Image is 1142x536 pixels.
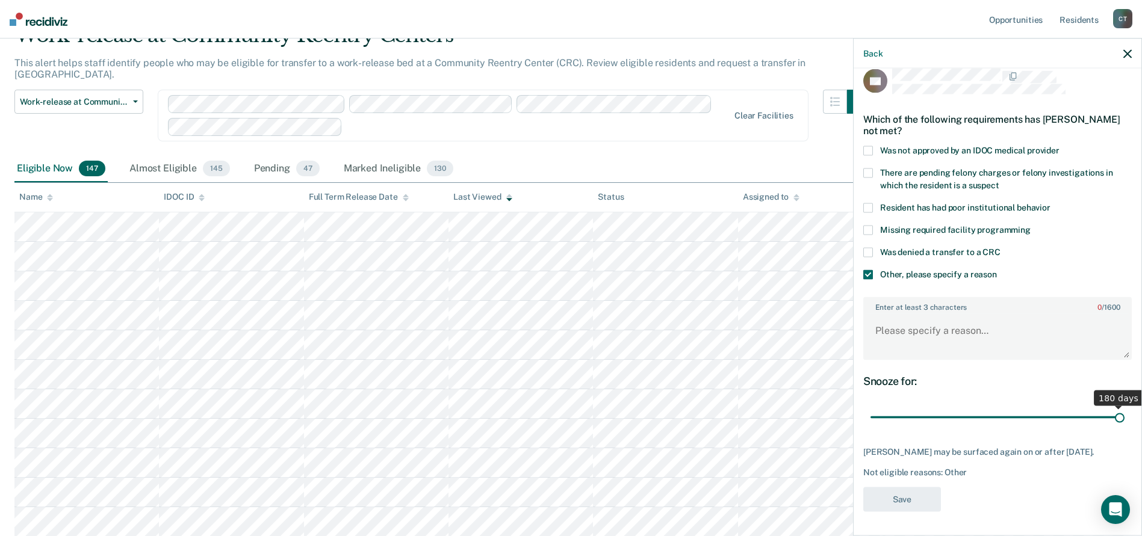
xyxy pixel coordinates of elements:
[863,48,883,58] button: Back
[880,168,1113,190] span: There are pending felony charges or felony investigations in which the resident is a suspect
[341,156,456,182] div: Marked Ineligible
[880,203,1050,212] span: Resident has had poor institutional behavior
[880,247,1001,257] span: Was denied a transfer to a CRC
[20,97,128,107] span: Work-release at Community Reentry Centers
[427,161,453,176] span: 130
[164,192,205,202] div: IDOC ID
[863,487,941,511] button: Save
[14,156,108,182] div: Eligible Now
[252,156,322,182] div: Pending
[296,161,320,176] span: 47
[863,467,1132,478] div: Not eligible reasons: Other
[1097,303,1120,312] span: / 1600
[1101,495,1130,524] div: Open Intercom Messenger
[19,192,53,202] div: Name
[880,225,1031,235] span: Missing required facility programming
[743,192,799,202] div: Assigned to
[864,298,1131,312] label: Enter at least 3 characters
[734,111,793,121] div: Clear facilities
[880,270,997,279] span: Other, please specify a reason
[453,192,512,202] div: Last Viewed
[863,374,1132,387] div: Snooze for:
[14,57,805,80] p: This alert helps staff identify people who may be eligible for transfer to a work-release bed at ...
[203,161,230,176] span: 145
[1097,303,1102,312] span: 0
[10,13,67,26] img: Recidiviz
[1113,9,1132,28] div: C T
[309,192,409,202] div: Full Term Release Date
[598,192,624,202] div: Status
[14,23,871,57] div: Work-release at Community Reentry Centers
[863,447,1132,457] div: [PERSON_NAME] may be surfaced again on or after [DATE].
[127,156,232,182] div: Almost Eligible
[880,146,1060,155] span: Was not approved by an IDOC medical provider
[79,161,105,176] span: 147
[863,103,1132,146] div: Which of the following requirements has [PERSON_NAME] not met?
